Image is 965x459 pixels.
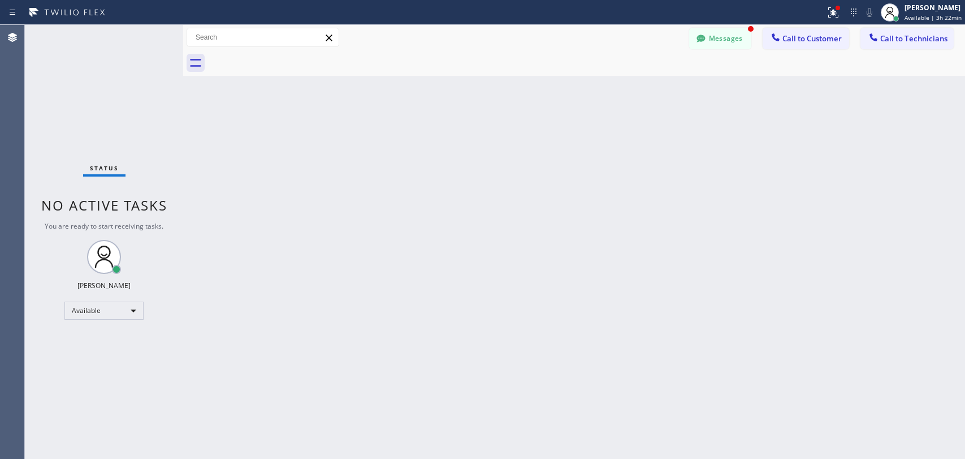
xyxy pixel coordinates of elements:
[880,33,947,44] span: Call to Technicians
[905,14,962,22] span: Available | 3h 22min
[187,28,339,46] input: Search
[782,33,842,44] span: Call to Customer
[77,281,131,290] div: [PERSON_NAME]
[689,28,751,49] button: Messages
[905,3,962,12] div: [PERSON_NAME]
[862,5,877,20] button: Mute
[860,28,954,49] button: Call to Technicians
[41,196,167,215] span: No active tasks
[64,302,144,320] div: Available
[763,28,849,49] button: Call to Customer
[90,164,119,172] span: Status
[45,221,163,231] span: You are ready to start receiving tasks.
